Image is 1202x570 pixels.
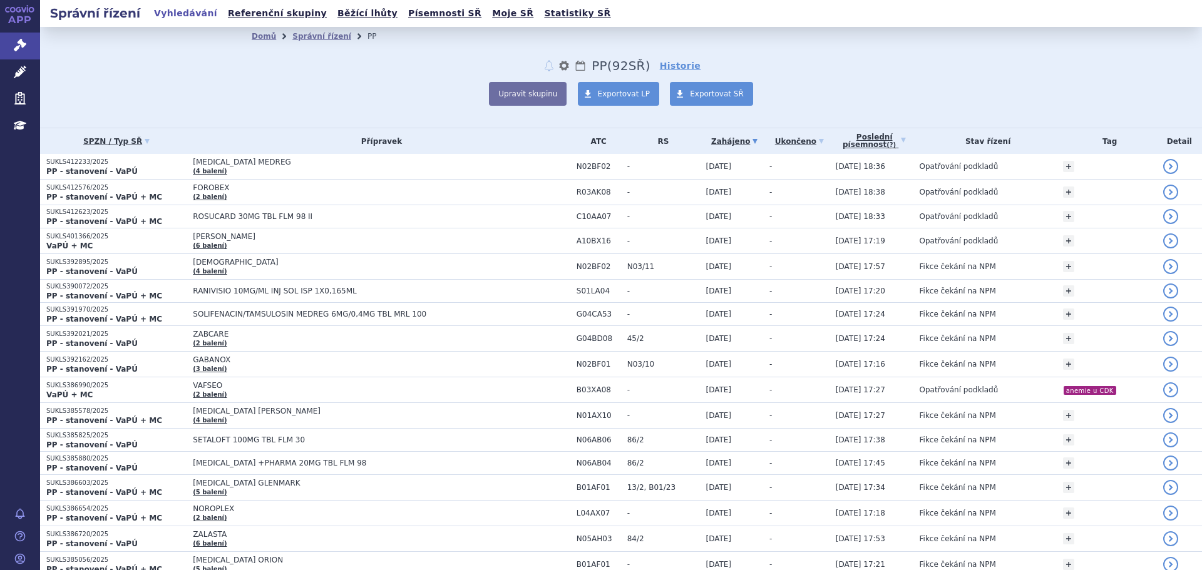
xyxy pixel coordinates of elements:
[46,539,138,548] strong: PP - stanovení - VaPÚ
[46,292,162,300] strong: PP - stanovení - VaPÚ + MC
[46,305,187,314] p: SUKLS391970/2025
[598,89,650,98] span: Exportovat LP
[836,360,885,369] span: [DATE] 17:16
[769,534,772,543] span: -
[627,560,700,569] span: -
[706,459,731,467] span: [DATE]
[46,381,187,390] p: SUKLS386990/2025
[558,58,570,73] button: nastavení
[193,158,506,166] span: [MEDICAL_DATA] MEDREG
[193,459,506,467] span: [MEDICAL_DATA] +PHARMA 20MG TBL FLM 98
[1063,211,1074,222] a: +
[1063,507,1074,519] a: +
[836,534,885,543] span: [DATE] 17:53
[193,479,506,487] span: [MEDICAL_DATA] GLENMARK
[577,385,621,394] span: B03XA08
[46,282,187,291] p: SUKLS390072/2025
[193,381,506,390] span: VAFSEO
[706,237,731,245] span: [DATE]
[627,509,700,517] span: -
[920,534,996,543] span: Fikce čekání na NPM
[46,133,187,150] a: SPZN / Typ SŘ
[577,188,621,196] span: R03AK08
[920,287,996,295] span: Fikce čekání na NPM
[193,514,227,521] a: (2 balení)
[46,355,187,364] p: SUKLS392162/2025
[46,488,162,497] strong: PP - stanovení - VaPÚ + MC
[836,128,913,154] a: Poslednípísemnost(?)
[836,162,885,171] span: [DATE] 18:36
[1063,161,1074,172] a: +
[627,435,700,444] span: 86/2
[769,509,772,517] span: -
[1063,533,1074,544] a: +
[1063,359,1074,370] a: +
[224,5,331,22] a: Referenční skupiny
[1163,209,1178,224] a: detail
[578,82,660,106] a: Exportovat LP
[836,262,885,271] span: [DATE] 17:57
[920,435,996,444] span: Fikce čekání na NPM
[577,411,621,420] span: N01AX10
[46,440,138,449] strong: PP - stanovení - VaPÚ
[46,258,187,267] p: SUKLS392895/2025
[46,242,93,250] strong: VaPÚ + MC
[612,58,629,73] span: 92
[627,411,700,420] span: -
[627,188,700,196] span: -
[670,82,753,106] a: Exportovat SŘ
[1063,333,1074,344] a: +
[706,133,763,150] a: Zahájeno
[836,483,885,492] span: [DATE] 17:34
[193,268,227,275] a: (4 balení)
[46,556,187,564] p: SUKLS385056/2025
[1163,259,1178,274] a: detail
[706,262,731,271] span: [DATE]
[706,435,731,444] span: [DATE]
[577,212,621,221] span: C10AA07
[1063,434,1074,445] a: +
[543,58,555,73] button: notifikace
[627,334,700,343] span: 45/2
[627,534,700,543] span: 84/2
[1163,506,1178,521] a: detail
[46,208,187,216] p: SUKLS412623/2025
[46,167,138,176] strong: PP - stanovení - VaPÚ
[627,162,700,171] span: -
[46,504,187,513] p: SUKLS386654/2025
[836,560,885,569] span: [DATE] 17:21
[46,530,187,539] p: SUKLS386720/2025
[193,310,506,318] span: SOLIFENACIN/TAMSULOSIN MEDREG 6MG/0,4MG TBL MRL 100
[769,483,772,492] span: -
[836,509,885,517] span: [DATE] 17:18
[334,5,401,22] a: Běžící lhůty
[769,411,772,420] span: -
[46,193,162,201] strong: PP - stanovení - VaPÚ + MC
[627,262,700,271] span: N03/11
[46,416,162,425] strong: PP - stanovení - VaPÚ + MC
[769,237,772,245] span: -
[1163,331,1178,346] a: detail
[46,158,187,166] p: SUKLS412233/2025
[621,128,700,154] th: RS
[577,509,621,517] span: L04AX07
[577,459,621,467] span: N06AB04
[46,390,93,399] strong: VaPÚ + MC
[627,483,700,492] span: 13/2, B01/23
[920,509,996,517] span: Fikce čekání na NPM
[706,334,731,343] span: [DATE]
[769,560,772,569] span: -
[1063,261,1074,272] a: +
[920,483,996,492] span: Fikce čekání na NPM
[46,365,138,374] strong: PP - stanovení - VaPÚ
[150,5,221,22] a: Vyhledávání
[46,315,162,323] strong: PP - stanovení - VaPÚ + MC
[1157,128,1202,154] th: Detail
[187,128,570,154] th: Přípravek
[920,262,996,271] span: Fikce čekání na NPM
[577,237,621,245] span: A10BX16
[46,479,187,487] p: SUKLS386603/2025
[46,431,187,440] p: SUKLS385825/2025
[592,58,607,73] span: PP
[1163,159,1178,174] a: detail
